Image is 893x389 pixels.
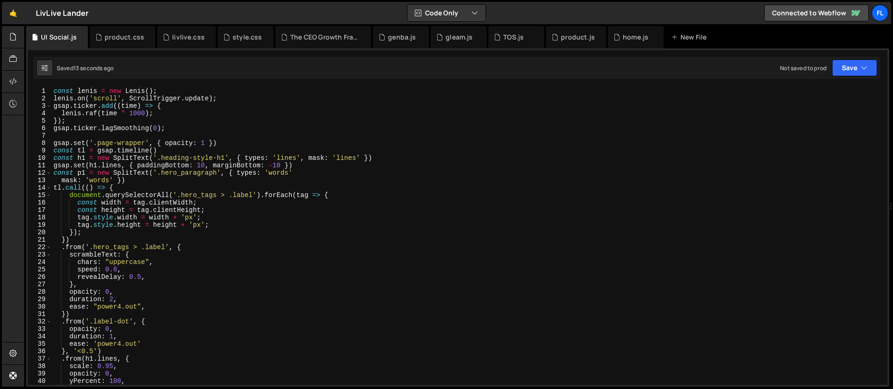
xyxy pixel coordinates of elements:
div: UI Social.js [41,33,77,42]
div: 28 [28,288,52,296]
div: 19 [28,221,52,229]
div: product.js [561,33,595,42]
div: 8 [28,139,52,147]
div: 22 [28,244,52,251]
div: 14 [28,184,52,191]
div: 34 [28,333,52,340]
div: 5 [28,117,52,125]
div: 4 [28,110,52,117]
div: 23 [28,251,52,258]
div: gleam.js [446,33,473,42]
div: 12 [28,169,52,177]
div: New File [671,33,710,42]
div: 30 [28,303,52,310]
div: 39 [28,370,52,377]
div: 33 [28,325,52,333]
div: 10 [28,154,52,162]
div: 36 [28,348,52,355]
div: 13 seconds ago [73,64,113,72]
div: 26 [28,273,52,281]
div: 11 [28,162,52,169]
div: 18 [28,214,52,221]
div: 3 [28,102,52,110]
div: 32 [28,318,52,325]
button: Save [832,59,877,76]
button: Code Only [407,5,486,21]
div: 9 [28,147,52,154]
div: 29 [28,296,52,303]
div: genba.js [388,33,416,42]
div: TOS.js [503,33,524,42]
div: LivLive Lander [36,7,88,19]
div: 13 [28,177,52,184]
div: 15 [28,191,52,199]
div: 24 [28,258,52,266]
div: 16 [28,199,52,206]
div: 35 [28,340,52,348]
div: 31 [28,310,52,318]
div: home.js [623,33,648,42]
div: style.css [233,33,262,42]
a: Fl [872,5,888,21]
div: Saved [57,64,113,72]
div: The CEO Growth Framework.js [290,33,360,42]
div: 2 [28,95,52,102]
div: 40 [28,377,52,385]
div: 27 [28,281,52,288]
div: 1 [28,87,52,95]
div: livlive.css [172,33,205,42]
div: 21 [28,236,52,244]
div: 37 [28,355,52,363]
div: 6 [28,125,52,132]
div: 20 [28,229,52,236]
a: 🤙 [2,2,25,24]
a: Connected to Webflow [764,5,869,21]
div: 38 [28,363,52,370]
div: 17 [28,206,52,214]
div: 25 [28,266,52,273]
div: Not saved to prod [780,64,826,72]
div: product.css [105,33,144,42]
div: 7 [28,132,52,139]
